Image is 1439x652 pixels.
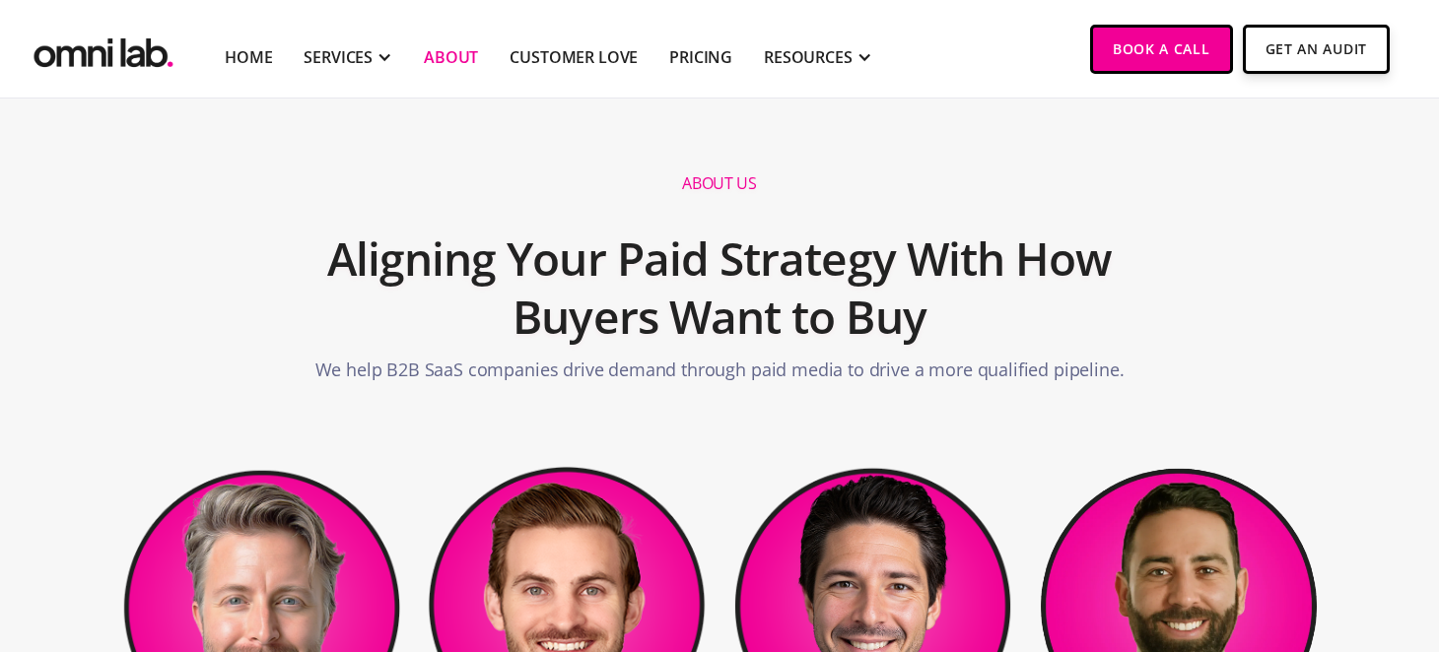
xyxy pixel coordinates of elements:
div: SERVICES [304,45,373,69]
a: About [424,45,478,69]
div: RESOURCES [764,45,853,69]
iframe: Chat Widget [1085,424,1439,652]
a: home [30,25,177,73]
p: We help B2B SaaS companies drive demand through paid media to drive a more qualified pipeline. [315,357,1125,393]
a: Get An Audit [1243,25,1390,74]
a: Book a Call [1090,25,1233,74]
img: Omni Lab: B2B SaaS Demand Generation Agency [30,25,177,73]
a: Customer Love [510,45,638,69]
h2: Aligning Your Paid Strategy With How Buyers Want to Buy [250,220,1189,358]
a: Pricing [669,45,732,69]
a: Home [225,45,272,69]
h1: About us [682,173,756,194]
